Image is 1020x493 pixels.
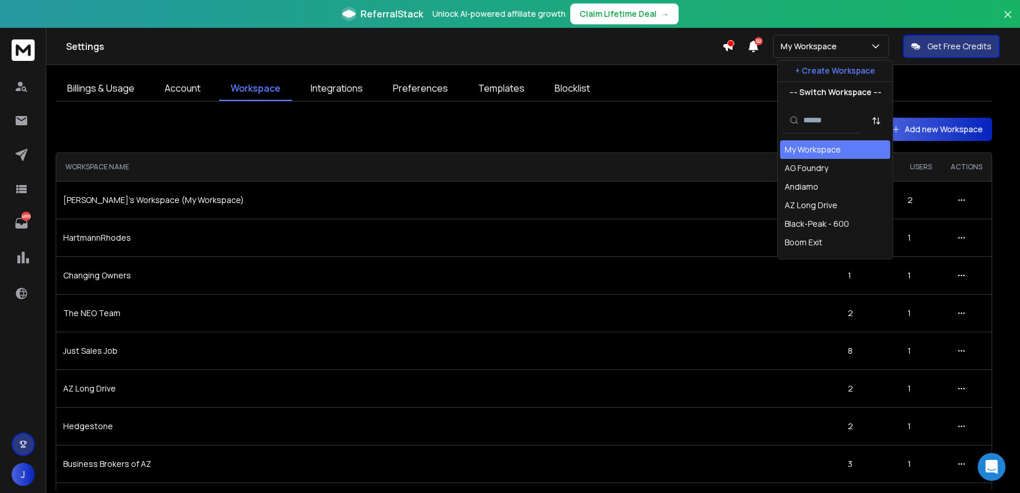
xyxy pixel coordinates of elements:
[781,41,842,52] p: My Workspace
[927,41,992,52] p: Get Free Credits
[901,181,941,219] td: 2
[56,153,841,181] th: WORKSPACE NAME
[901,332,941,369] td: 1
[841,332,901,369] td: 8
[865,109,888,132] button: Sort by Sort A-Z
[901,219,941,256] td: 1
[56,256,841,294] td: Changing Owners
[570,3,679,24] button: Claim Lifetime Deal→
[785,200,837,211] div: AZ Long Drive
[360,7,423,21] span: ReferralStack
[901,294,941,332] td: 1
[56,445,841,483] td: Business Brokers of AZ
[153,77,212,101] a: Account
[841,407,901,445] td: 2
[785,162,828,174] div: AG Foundry
[56,294,841,332] td: The NEO Team
[841,256,901,294] td: 1
[789,86,881,98] p: --- Switch Workspace ---
[56,332,841,369] td: Just Sales Job
[56,369,841,407] td: AZ Long Drive
[883,118,992,141] button: Add new Workspace
[901,445,941,483] td: 1
[66,39,722,53] h1: Settings
[901,153,941,181] th: USERS
[381,77,460,101] a: Preferences
[661,8,669,20] span: →
[56,77,146,101] a: Billings & Usage
[841,369,901,407] td: 2
[12,463,35,486] button: J
[467,77,536,101] a: Templates
[785,181,818,193] div: Andiamo
[778,60,893,81] button: + Create Workspace
[543,77,602,101] a: Blocklist
[56,181,841,219] td: [PERSON_NAME]'s Workspace (My Workspace)
[901,369,941,407] td: 1
[432,8,566,20] p: Unlock AI-powered affiliate growth
[841,445,901,483] td: 3
[785,237,822,248] div: Boom Exit
[56,407,841,445] td: Hedgestone
[21,212,31,221] p: 4816
[785,218,849,230] div: Black-Peak - 600
[941,153,992,181] th: ACTIONS
[785,144,841,155] div: My Workspace
[978,453,1006,481] div: Open Intercom Messenger
[755,37,763,45] span: 50
[10,212,33,235] a: 4816
[785,255,873,267] div: Business Brokers of AZ
[219,77,292,101] a: Workspace
[901,256,941,294] td: 1
[299,77,374,101] a: Integrations
[56,219,841,256] td: HartmannRhodes
[1000,7,1015,35] button: Close banner
[841,294,901,332] td: 2
[901,407,941,445] td: 1
[903,35,1000,58] button: Get Free Credits
[795,65,875,77] p: + Create Workspace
